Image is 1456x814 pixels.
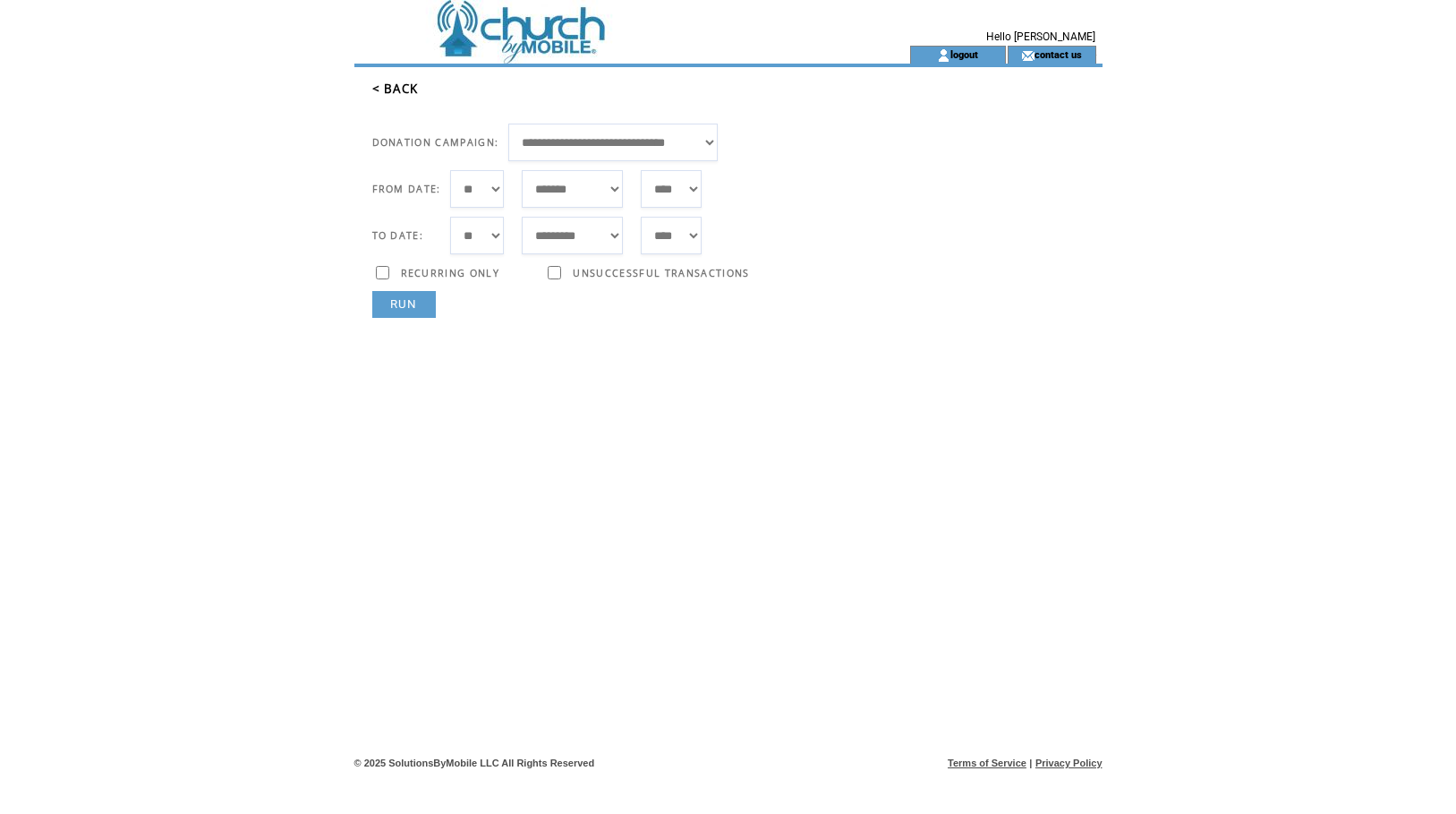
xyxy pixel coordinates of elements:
a: Privacy Policy [1035,758,1103,768]
span: © 2025 SolutionsByMobile LLC All Rights Reserved [354,758,595,768]
span: Hello [PERSON_NAME] [986,30,1095,43]
a: logout [950,48,978,60]
span: DONATION CAMPAIGN: [372,136,499,149]
span: RECURRING ONLY [401,267,500,279]
span: UNSUCCESSFUL TRANSACTIONS [573,267,749,279]
a: < BACK [372,81,419,97]
a: RUN [372,291,436,318]
span: FROM DATE: [372,183,441,195]
img: account_icon.gif [937,48,950,63]
a: contact us [1035,48,1082,60]
img: contact_us_icon.gif [1021,48,1035,63]
span: | [1029,758,1032,768]
span: TO DATE: [372,229,424,242]
a: Terms of Service [948,758,1026,768]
